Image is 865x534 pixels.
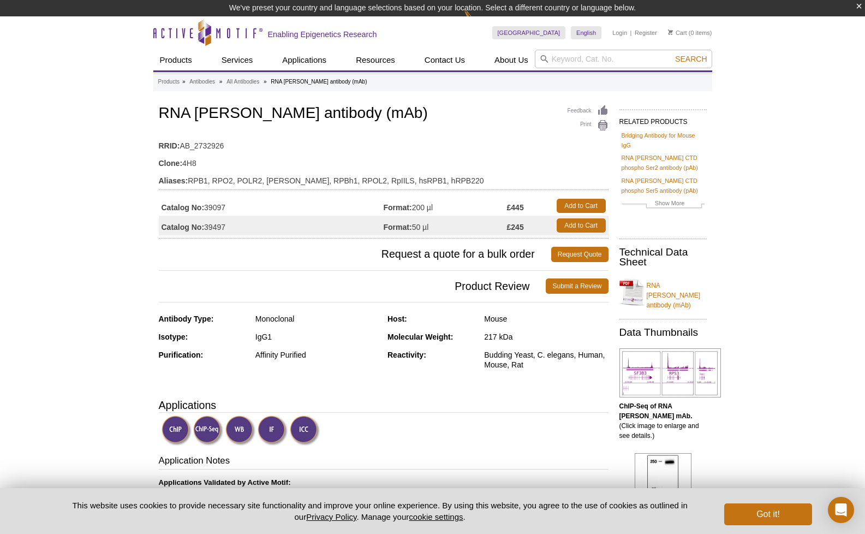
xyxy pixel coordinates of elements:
a: Antibodies [189,77,215,87]
td: 50 µl [384,216,507,235]
a: Cart [668,29,687,37]
h2: RELATED PRODUCTS [619,109,707,129]
td: RPB1, RPO2, POLR2, [PERSON_NAME], RPBh1, RPOL2, RpIILS, hsRPB1, hRPB220 [159,169,609,187]
strong: £245 [507,222,524,232]
a: About Us [488,50,535,70]
img: ChIP-Seq Validated [193,416,223,446]
a: Bridging Antibody for Mouse IgG [622,130,705,150]
b: Applications Validated by Active Motif: [159,478,291,486]
a: Resources [349,50,402,70]
strong: Purification: [159,351,204,359]
a: RNA [PERSON_NAME] antibody (mAb) [619,274,707,310]
button: Search [672,54,710,64]
a: Register [635,29,657,37]
a: Print [568,120,609,132]
strong: Catalog No: [162,222,205,232]
li: » [219,79,223,85]
a: Feedback [568,105,609,117]
li: | [630,26,632,39]
a: English [571,26,601,39]
strong: Host: [387,315,407,323]
h3: Application Notes [159,454,609,470]
h2: Data Thumbnails [619,328,707,337]
strong: Isotype: [159,333,188,341]
td: 200 µl [384,196,507,216]
a: Services [215,50,260,70]
img: ChIP Validated [162,416,192,446]
strong: Clone: [159,158,183,168]
button: Got it! [724,503,812,525]
strong: Molecular Weight: [387,333,453,341]
a: Show More [622,198,705,211]
a: All Antibodies [226,77,259,87]
h2: Technical Data Sheet [619,247,707,267]
a: Add to Cart [557,199,606,213]
strong: Antibody Type: [159,315,214,323]
a: Applications [276,50,333,70]
div: Affinity Purified [255,350,379,360]
div: IgG1 [255,332,379,342]
div: Mouse [484,314,608,324]
a: RNA [PERSON_NAME] CTD phospho Ser5 antibody (pAb) [622,176,705,195]
td: 39097 [159,196,384,216]
a: [GEOGRAPHIC_DATA] [492,26,566,39]
p: (Click image to enlarge and see details.) [619,401,707,441]
b: ChIP-Seq of RNA [PERSON_NAME] mAb. [619,402,693,420]
img: Western Blot Validated [225,416,255,446]
p: This website uses cookies to provide necessary site functionality and improve your online experie... [53,500,707,523]
li: » [182,79,186,85]
img: Change Here [464,8,493,34]
a: Products [153,50,199,70]
button: cookie settings [409,512,463,521]
strong: Format: [384,222,412,232]
div: 217 kDa [484,332,608,342]
strong: Reactivity: [387,351,426,359]
strong: Catalog No: [162,203,205,212]
a: RNA [PERSON_NAME] CTD phospho Ser2 antibody (pAb) [622,153,705,173]
img: Immunofluorescence Validated [258,416,288,446]
strong: RRID: [159,141,180,151]
input: Keyword, Cat. No. [535,50,712,68]
td: 4H8 [159,152,609,169]
h3: Applications [159,397,609,413]
a: Request Quote [551,247,609,262]
strong: £445 [507,203,524,212]
div: Open Intercom Messenger [828,497,854,523]
a: Products [158,77,180,87]
img: Your Cart [668,29,673,35]
a: Add to Cart [557,218,606,233]
img: RNA pol II antibody (mAb) tested by ChIP-Seq. [619,348,721,397]
h2: Enabling Epigenetics Research [268,29,377,39]
td: 39497 [159,216,384,235]
strong: Format: [384,203,412,212]
li: RNA [PERSON_NAME] antibody (mAb) [271,79,367,85]
h1: RNA [PERSON_NAME] antibody (mAb) [159,105,609,123]
li: » [264,79,267,85]
div: Monoclonal [255,314,379,324]
div: Budding Yeast, C. elegans, Human, Mouse, Rat [484,350,608,370]
a: Privacy Policy [306,512,356,521]
strong: Aliases: [159,176,188,186]
a: Submit a Review [546,278,608,294]
img: Immunocytochemistry Validated [290,416,320,446]
li: (0 items) [668,26,712,39]
td: AB_2732926 [159,134,609,152]
span: Product Review [159,278,546,294]
span: Request a quote for a bulk order [159,247,551,262]
a: Contact Us [418,50,472,70]
a: Login [612,29,627,37]
span: Search [675,55,707,63]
